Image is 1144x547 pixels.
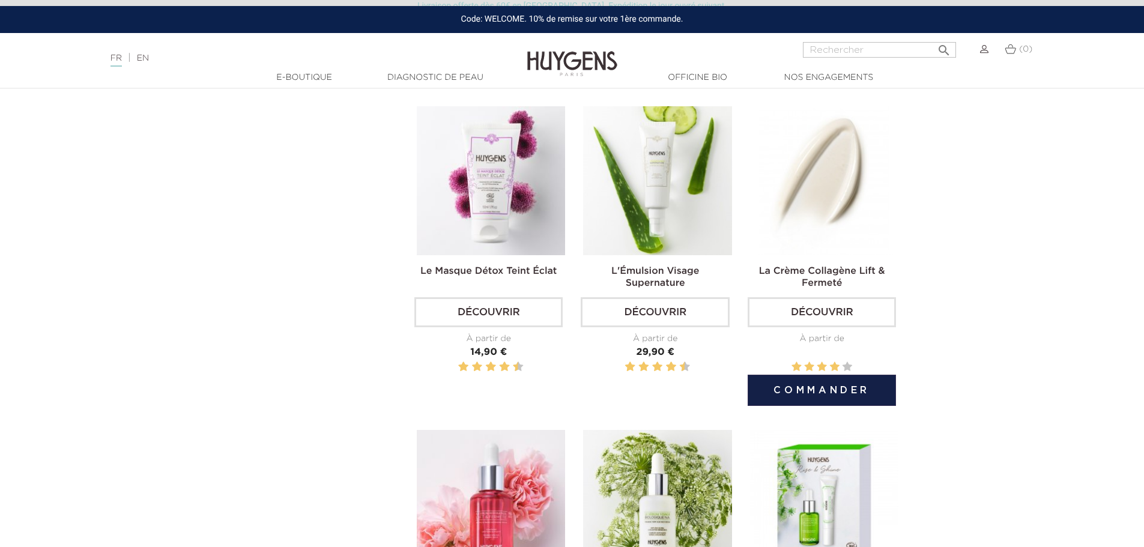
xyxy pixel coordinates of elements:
[623,360,625,375] label: 1
[581,297,729,327] a: Découvrir
[769,71,889,84] a: Nos engagements
[497,360,499,375] label: 7
[627,360,633,375] label: 2
[682,360,688,375] label: 10
[461,360,467,375] label: 2
[414,297,563,327] a: Découvrir
[470,360,471,375] label: 3
[501,360,507,375] label: 8
[456,360,458,375] label: 1
[759,267,885,288] a: La Crème Collagène Lift & Fermeté
[470,348,507,357] span: 14,90 €
[843,360,852,375] label: 5
[488,360,494,375] label: 6
[1019,45,1032,53] span: (0)
[748,297,896,327] a: Découvrir
[655,360,661,375] label: 6
[420,267,557,276] a: Le Masque Détox Teint Éclat
[611,267,699,288] a: L'Émulsion Visage Supernature
[650,360,652,375] label: 5
[510,360,512,375] label: 9
[641,360,647,375] label: 4
[581,333,729,345] div: À partir de
[375,71,495,84] a: Diagnostic de peau
[638,71,758,84] a: Officine Bio
[104,51,468,65] div: |
[244,71,365,84] a: E-Boutique
[933,38,955,55] button: 
[791,360,801,375] label: 1
[668,360,674,375] label: 8
[483,360,485,375] label: 5
[137,54,149,62] a: EN
[748,333,896,345] div: À partir de
[515,360,521,375] label: 10
[817,360,827,375] label: 3
[417,106,565,255] img: Le Masque Détox Teint Éclat
[474,360,480,375] label: 4
[830,360,840,375] label: 4
[803,42,956,58] input: Rechercher
[636,360,638,375] label: 3
[527,32,617,78] img: Huygens
[748,375,896,406] button: Commander
[110,54,122,67] a: FR
[677,360,679,375] label: 9
[414,333,563,345] div: À partir de
[664,360,665,375] label: 7
[937,40,951,54] i: 
[804,360,814,375] label: 2
[636,348,674,357] span: 29,90 €
[583,106,731,255] img: L'Émulsion Visage Supernature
